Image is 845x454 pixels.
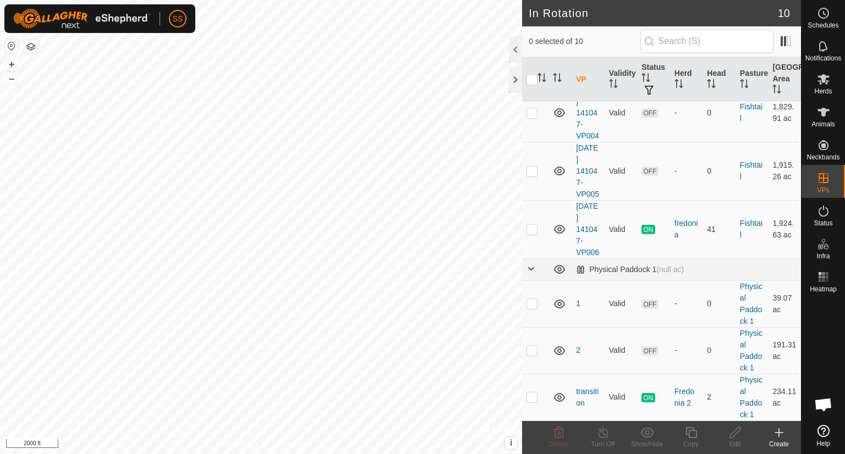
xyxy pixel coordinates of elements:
p-sorticon: Activate to sort [772,86,781,95]
th: Status [637,57,670,102]
a: Physical Paddock 1 [740,375,762,419]
span: OFF [641,346,658,356]
span: VPs [817,187,829,193]
span: Animals [811,121,835,128]
th: Pasture [736,57,769,102]
h2: In Rotation [529,7,778,20]
td: Valid [605,327,638,374]
div: - [674,345,699,356]
span: SS [173,13,183,25]
span: OFF [641,167,658,176]
input: Search (S) [640,30,773,53]
a: [DATE] 141047-VP006 [576,202,599,257]
td: 234.11 ac [768,374,801,420]
a: 2 [576,346,580,355]
td: Valid [605,374,638,420]
a: Help [802,420,845,451]
div: fredonia [674,218,699,241]
span: 0 selected of 10 [529,36,640,47]
span: Heatmap [810,286,837,292]
span: Status [814,220,832,226]
a: Fishtail [740,102,762,123]
img: Gallagher Logo [13,9,151,29]
td: 191.31 ac [768,327,801,374]
th: Validity [605,57,638,102]
td: 1,915.26 ac [768,142,801,200]
button: + [5,58,18,71]
p-sorticon: Activate to sort [740,81,749,90]
span: OFF [641,108,658,118]
th: VP [572,57,605,102]
div: Create [757,439,801,449]
td: 41 [703,200,736,258]
span: Herds [814,88,832,95]
a: Privacy Policy [218,440,259,450]
span: Help [816,440,830,447]
td: Valid [605,280,638,327]
button: Map Layers [24,40,37,53]
p-sorticon: Activate to sort [707,81,716,90]
a: Physical Paddock 1 [740,329,762,372]
a: Fishtail [740,219,762,239]
div: - [674,165,699,177]
span: Notifications [805,55,841,62]
span: i [510,438,512,447]
td: Valid [605,84,638,142]
th: [GEOGRAPHIC_DATA] Area [768,57,801,102]
a: Open chat [807,388,840,421]
div: Fredonia 2 [674,386,699,409]
td: Valid [605,142,638,200]
p-sorticon: Activate to sort [537,75,546,84]
a: Contact Us [272,440,304,450]
button: i [505,437,517,449]
td: 1,924.63 ac [768,200,801,258]
span: (null ac) [656,265,684,274]
div: Edit [713,439,757,449]
p-sorticon: Activate to sort [674,81,683,90]
td: 0 [703,142,736,200]
td: 0 [703,84,736,142]
span: Infra [816,253,830,259]
th: Head [703,57,736,102]
span: ON [641,393,655,402]
div: - [674,107,699,119]
td: 39.07 ac [768,280,801,327]
span: OFF [641,300,658,309]
a: Physical Paddock 1 [740,282,762,325]
p-sorticon: Activate to sort [641,75,650,84]
p-sorticon: Activate to sort [553,75,562,84]
td: 1,829.91 ac [768,84,801,142]
a: transition [576,387,599,407]
p-sorticon: Activate to sort [609,81,618,90]
td: 0 [703,280,736,327]
td: 0 [703,327,736,374]
div: Physical Paddock 1 [576,265,684,274]
span: Delete [550,440,569,448]
div: Copy [669,439,713,449]
div: - [674,298,699,309]
a: [DATE] 141047-VP004 [576,85,599,140]
div: Show/Hide [625,439,669,449]
span: 10 [778,5,790,21]
th: Herd [670,57,703,102]
a: [DATE] 141047-VP005 [576,143,599,198]
span: Schedules [808,22,838,29]
span: Neckbands [806,154,839,160]
button: Reset Map [5,40,18,53]
button: – [5,72,18,85]
span: ON [641,225,655,234]
td: Valid [605,200,638,258]
div: Turn Off [581,439,625,449]
a: 1 [576,299,580,308]
td: 2 [703,374,736,420]
a: Fishtail [740,160,762,181]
